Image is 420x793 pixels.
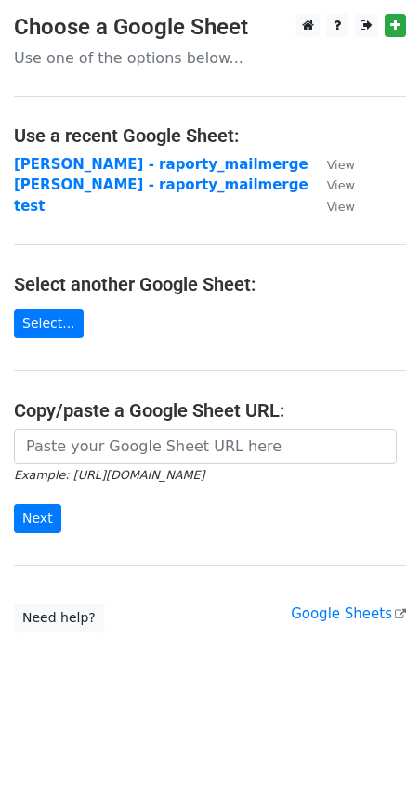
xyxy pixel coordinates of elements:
[14,176,308,193] a: [PERSON_NAME] - raporty_mailmerge
[14,14,406,41] h3: Choose a Google Sheet
[14,309,84,338] a: Select...
[308,156,355,173] a: View
[14,429,397,464] input: Paste your Google Sheet URL here
[14,156,308,173] a: [PERSON_NAME] - raporty_mailmerge
[14,198,45,214] a: test
[14,124,406,147] h4: Use a recent Google Sheet:
[14,273,406,295] h4: Select another Google Sheet:
[14,604,104,632] a: Need help?
[327,158,355,172] small: View
[14,504,61,533] input: Next
[14,468,204,482] small: Example: [URL][DOMAIN_NAME]
[327,200,355,214] small: View
[291,605,406,622] a: Google Sheets
[14,399,406,422] h4: Copy/paste a Google Sheet URL:
[308,176,355,193] a: View
[308,198,355,214] a: View
[327,178,355,192] small: View
[14,48,406,68] p: Use one of the options below...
